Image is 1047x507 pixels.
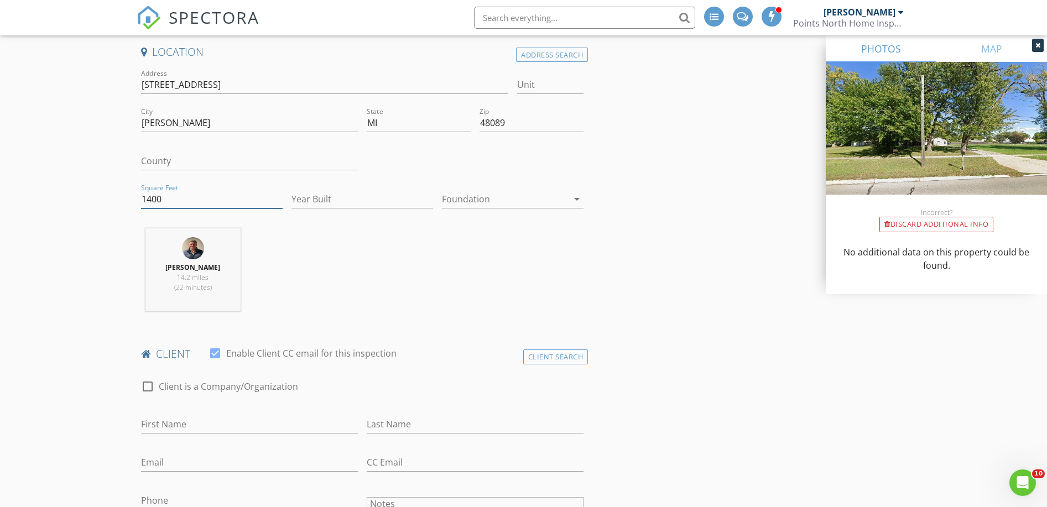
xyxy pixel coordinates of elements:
i: arrow_drop_down [570,192,584,206]
span: 10 [1032,469,1045,478]
span: 14.2 miles [177,273,209,282]
label: Enable Client CC email for this inspection [226,348,397,359]
img: The Best Home Inspection Software - Spectora [137,6,161,30]
div: Incorrect? [826,208,1047,217]
strong: [PERSON_NAME] [165,263,220,272]
img: img_6558.jpeg [182,237,204,259]
div: Points North Home Inspections [793,18,904,29]
span: SPECTORA [169,6,259,29]
h4: Location [141,45,584,59]
div: [PERSON_NAME] [824,7,895,18]
div: Discard Additional info [879,217,993,232]
a: MAP [936,35,1047,62]
div: Client Search [523,349,588,364]
img: streetview [826,62,1047,221]
a: SPECTORA [137,15,259,38]
input: Search everything... [474,7,695,29]
span: (22 minutes) [174,283,212,292]
p: No additional data on this property could be found. [839,245,1034,272]
h4: client [141,347,584,361]
iframe: Intercom live chat [1009,469,1036,496]
div: Address Search [516,48,588,62]
label: Client is a Company/Organization [159,381,298,392]
a: PHOTOS [826,35,936,62]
